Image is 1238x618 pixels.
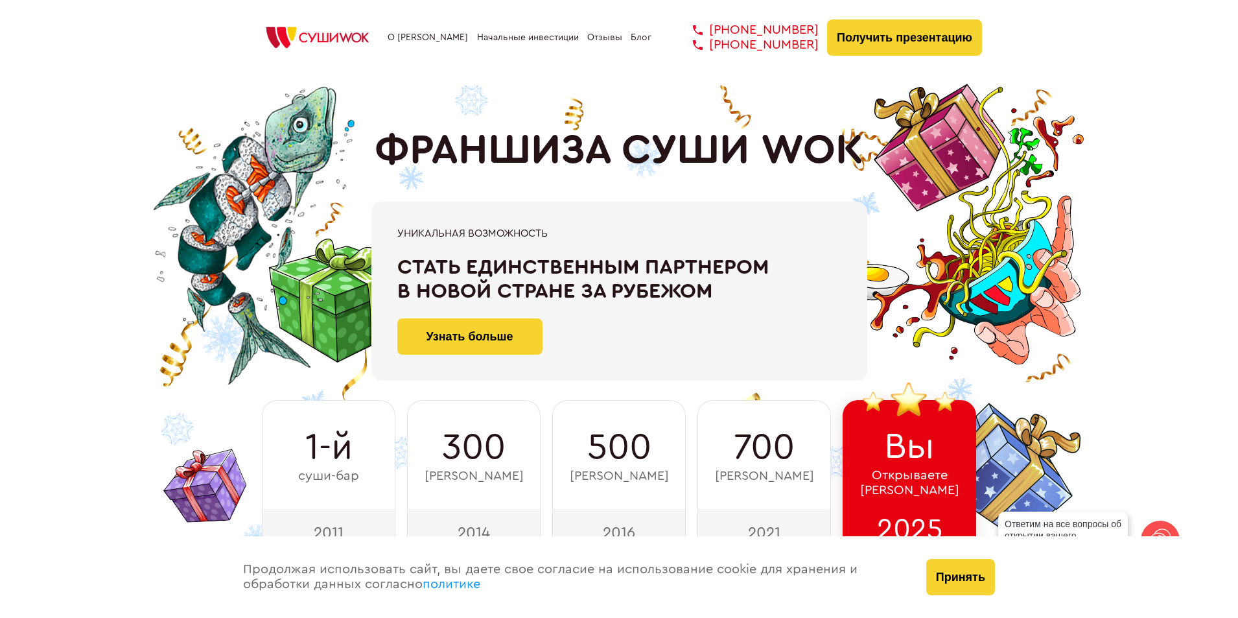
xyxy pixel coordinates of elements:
[998,512,1128,560] div: Ответим на все вопросы об открытии вашего [PERSON_NAME]!
[884,426,935,468] span: Вы
[256,23,379,52] img: СУШИWOK
[388,32,468,43] a: О [PERSON_NAME]
[697,509,831,556] div: 2021
[262,509,395,556] div: 2011
[423,578,480,591] a: политике
[230,536,913,618] div: Продолжая использовать сайт, вы даете свое согласие на использование cookie для хранения и обрабо...
[375,126,863,174] h1: ФРАНШИЗА СУШИ WOK
[397,318,543,355] button: Узнать больше
[843,509,976,556] div: 2025
[860,468,959,498] span: Открываете [PERSON_NAME]
[631,32,651,43] a: Блог
[673,23,819,38] a: [PHONE_NUMBER]
[425,469,524,484] span: [PERSON_NAME]
[827,19,982,56] button: Получить презентацию
[926,559,995,595] button: Принять
[298,469,359,484] span: суши-бар
[442,427,506,468] span: 300
[734,427,795,468] span: 700
[477,32,579,43] a: Начальные инвестиции
[715,469,814,484] span: [PERSON_NAME]
[673,38,819,53] a: [PHONE_NUMBER]
[570,469,669,484] span: [PERSON_NAME]
[407,509,541,556] div: 2014
[587,32,622,43] a: Отзывы
[397,256,841,303] div: Стать единственным партнером в новой стране за рубежом
[587,427,651,468] span: 500
[397,228,841,239] div: Уникальная возможность
[552,509,686,556] div: 2016
[305,427,353,468] span: 1-й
